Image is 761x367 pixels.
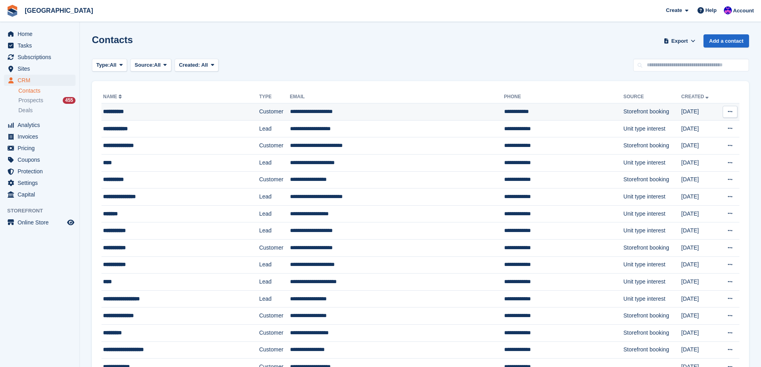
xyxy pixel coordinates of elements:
[18,154,66,165] span: Coupons
[259,324,290,341] td: Customer
[681,171,718,188] td: [DATE]
[4,166,76,177] a: menu
[18,189,66,200] span: Capital
[259,205,290,222] td: Lead
[504,91,624,103] th: Phone
[179,62,200,68] span: Created:
[4,154,76,165] a: menu
[130,59,171,72] button: Source: All
[259,137,290,155] td: Customer
[4,52,76,63] a: menu
[18,63,66,74] span: Sites
[18,106,76,115] a: Deals
[18,28,66,40] span: Home
[4,63,76,74] a: menu
[681,290,718,307] td: [DATE]
[624,137,682,155] td: Storefront booking
[259,222,290,240] td: Lead
[259,188,290,206] td: Lead
[672,37,688,45] span: Export
[63,97,76,104] div: 455
[624,188,682,206] td: Unit type interest
[22,4,96,17] a: [GEOGRAPHIC_DATA]
[154,61,161,69] span: All
[624,274,682,291] td: Unit type interest
[66,218,76,227] a: Preview store
[624,222,682,240] td: Unit type interest
[18,166,66,177] span: Protection
[624,290,682,307] td: Unit type interest
[681,307,718,325] td: [DATE]
[4,28,76,40] a: menu
[201,62,208,68] span: All
[681,94,710,99] a: Created
[18,96,76,105] a: Prospects 455
[18,177,66,188] span: Settings
[681,103,718,121] td: [DATE]
[624,324,682,341] td: Storefront booking
[624,91,682,103] th: Source
[259,256,290,274] td: Lead
[703,34,749,48] a: Add a contact
[4,189,76,200] a: menu
[681,137,718,155] td: [DATE]
[259,120,290,137] td: Lead
[681,205,718,222] td: [DATE]
[259,171,290,188] td: Customer
[290,91,504,103] th: Email
[4,177,76,188] a: menu
[681,341,718,359] td: [DATE]
[4,119,76,131] a: menu
[110,61,117,69] span: All
[666,6,682,14] span: Create
[705,6,717,14] span: Help
[724,6,732,14] img: Ivan Gačić
[624,307,682,325] td: Storefront booking
[624,171,682,188] td: Storefront booking
[681,120,718,137] td: [DATE]
[18,40,66,51] span: Tasks
[103,94,123,99] a: Name
[92,59,127,72] button: Type: All
[18,97,43,104] span: Prospects
[259,239,290,256] td: Customer
[259,103,290,121] td: Customer
[18,119,66,131] span: Analytics
[4,75,76,86] a: menu
[135,61,154,69] span: Source:
[18,143,66,154] span: Pricing
[175,59,219,72] button: Created: All
[733,7,754,15] span: Account
[624,256,682,274] td: Unit type interest
[624,205,682,222] td: Unit type interest
[259,341,290,359] td: Customer
[4,143,76,154] a: menu
[6,5,18,17] img: stora-icon-8386f47178a22dfd0bd8f6a31ec36ba5ce8667c1dd55bd0f319d3a0aa187defe.svg
[624,120,682,137] td: Unit type interest
[4,40,76,51] a: menu
[18,217,66,228] span: Online Store
[18,107,33,114] span: Deals
[18,87,76,95] a: Contacts
[681,256,718,274] td: [DATE]
[18,52,66,63] span: Subscriptions
[4,131,76,142] a: menu
[259,307,290,325] td: Customer
[681,222,718,240] td: [DATE]
[624,239,682,256] td: Storefront booking
[681,324,718,341] td: [DATE]
[259,274,290,291] td: Lead
[624,154,682,171] td: Unit type interest
[259,290,290,307] td: Lead
[681,188,718,206] td: [DATE]
[681,274,718,291] td: [DATE]
[18,131,66,142] span: Invoices
[259,154,290,171] td: Lead
[681,154,718,171] td: [DATE]
[18,75,66,86] span: CRM
[662,34,697,48] button: Export
[624,341,682,359] td: Storefront booking
[7,207,79,215] span: Storefront
[681,239,718,256] td: [DATE]
[92,34,133,45] h1: Contacts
